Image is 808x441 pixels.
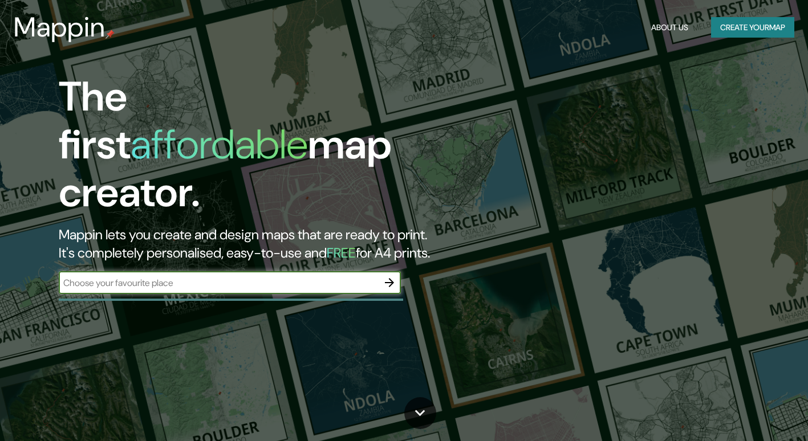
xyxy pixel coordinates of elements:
button: About Us [647,17,693,38]
h3: Mappin [14,11,105,43]
h1: affordable [131,118,308,171]
button: Create yourmap [711,17,794,38]
h1: The first map creator. [59,73,463,226]
input: Choose your favourite place [59,276,378,289]
iframe: Help widget launcher [707,397,795,428]
h5: FREE [327,244,356,262]
h2: Mappin lets you create and design maps that are ready to print. It's completely personalised, eas... [59,226,463,262]
img: mappin-pin [105,30,115,39]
